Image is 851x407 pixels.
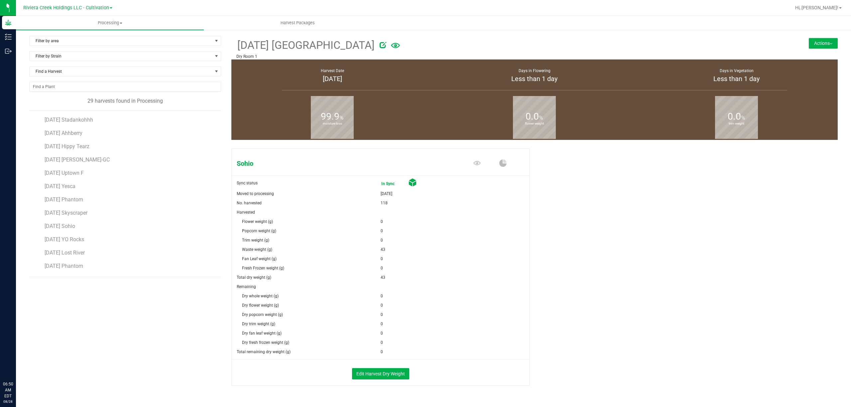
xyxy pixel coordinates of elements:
[242,219,273,224] span: Flower weight (g)
[442,68,627,74] div: Days in Flowering
[644,68,829,74] div: Days in Vegetation
[715,94,758,153] b: trim weight
[16,16,204,30] a: Processing
[513,94,556,153] b: flower weight
[45,143,89,150] span: [DATE] Hippy Tearz
[237,210,255,215] span: Harvested
[236,37,375,53] span: [DATE] [GEOGRAPHIC_DATA]
[29,97,221,105] div: 29 harvests found in Processing
[809,38,838,49] button: Actions
[641,59,833,92] group-info-box: Days in vegetation
[5,34,12,40] inline-svg: Inventory
[242,256,277,261] span: Fan Leaf weight (g)
[45,250,85,256] span: [DATE] Lost River
[381,254,383,263] span: 0
[381,217,383,226] span: 0
[237,350,291,354] span: Total remaining dry weight (g)
[16,20,204,26] span: Processing
[237,275,271,280] span: Total dry weight (g)
[45,263,83,269] span: [DATE] Phantom
[45,117,93,123] span: [DATE] Stadankohhh
[212,36,221,46] span: select
[381,301,383,310] span: 0
[438,92,631,140] group-info-box: Flower weight %
[381,273,385,282] span: 43
[45,183,75,189] span: [DATE] Yesca
[352,368,409,379] button: Edit Harvest Dry Weight
[242,312,283,317] span: Dry popcorn weight (g)
[242,266,284,270] span: Fresh Frozen weight (g)
[30,51,212,61] span: Filter by Strain
[272,20,324,26] span: Harvest Packages
[381,291,383,301] span: 0
[237,201,262,205] span: No. harvested
[242,303,279,308] span: Dry flower weight (g)
[381,245,385,254] span: 43
[381,179,408,188] span: In Sync
[30,82,221,91] input: NO DATA FOUND
[644,74,829,84] div: Less than 1 day
[242,322,275,326] span: Dry trim weight (g)
[30,36,212,46] span: Filter by area
[381,198,388,208] span: 118
[381,226,383,236] span: 0
[45,236,84,243] span: [DATE] YO Rocks
[409,178,417,189] span: Cured
[242,340,289,345] span: Dry fresh frozen weight (g)
[237,181,258,185] span: Sync status
[45,156,110,163] span: [DATE] [PERSON_NAME]-GC
[5,19,12,26] inline-svg: Grow
[242,294,279,298] span: Dry whole weight (g)
[381,347,383,356] span: 0
[381,310,383,319] span: 0
[795,5,838,10] span: Hi, [PERSON_NAME]!
[45,130,82,136] span: [DATE] Ahhberry
[204,16,392,30] a: Harvest Packages
[240,74,425,84] div: [DATE]
[242,229,276,233] span: Popcorn weight (g)
[381,319,383,329] span: 0
[20,353,28,361] iframe: Resource center unread badge
[381,329,383,338] span: 0
[442,74,627,84] div: Less than 1 day
[236,53,732,59] p: Dry Room 1
[236,92,428,140] group-info-box: Moisture loss %
[45,276,90,282] span: [DATE] RC Rainbow
[237,284,256,289] span: Remaining
[240,68,425,74] div: Harvest Date
[23,5,109,11] span: Riviera Creek Holdings LLC - Cultivation
[45,223,75,229] span: [DATE] Sohio
[3,399,13,404] p: 08/28
[232,158,431,168] span: Sohio
[242,331,282,336] span: Dry fan leaf weight (g)
[242,247,272,252] span: Waste weight (g)
[3,381,13,399] p: 06:50 AM EDT
[45,210,87,216] span: [DATE] Skyscraper
[30,67,212,76] span: Find a Harvest
[237,191,274,196] span: Moved to processing
[381,189,392,198] span: [DATE]
[45,170,84,176] span: [DATE] Uptown F
[45,196,83,203] span: [DATE] Phantom
[381,178,409,189] span: In Sync
[5,48,12,54] inline-svg: Outbound
[236,59,428,92] group-info-box: Harvest Date
[242,238,269,243] span: Trim weight (g)
[641,92,833,140] group-info-box: Trim weight %
[381,236,383,245] span: 0
[311,94,354,153] b: moisture loss
[381,263,383,273] span: 0
[7,354,27,374] iframe: Resource center
[438,59,631,92] group-info-box: Days in flowering
[381,338,383,347] span: 0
